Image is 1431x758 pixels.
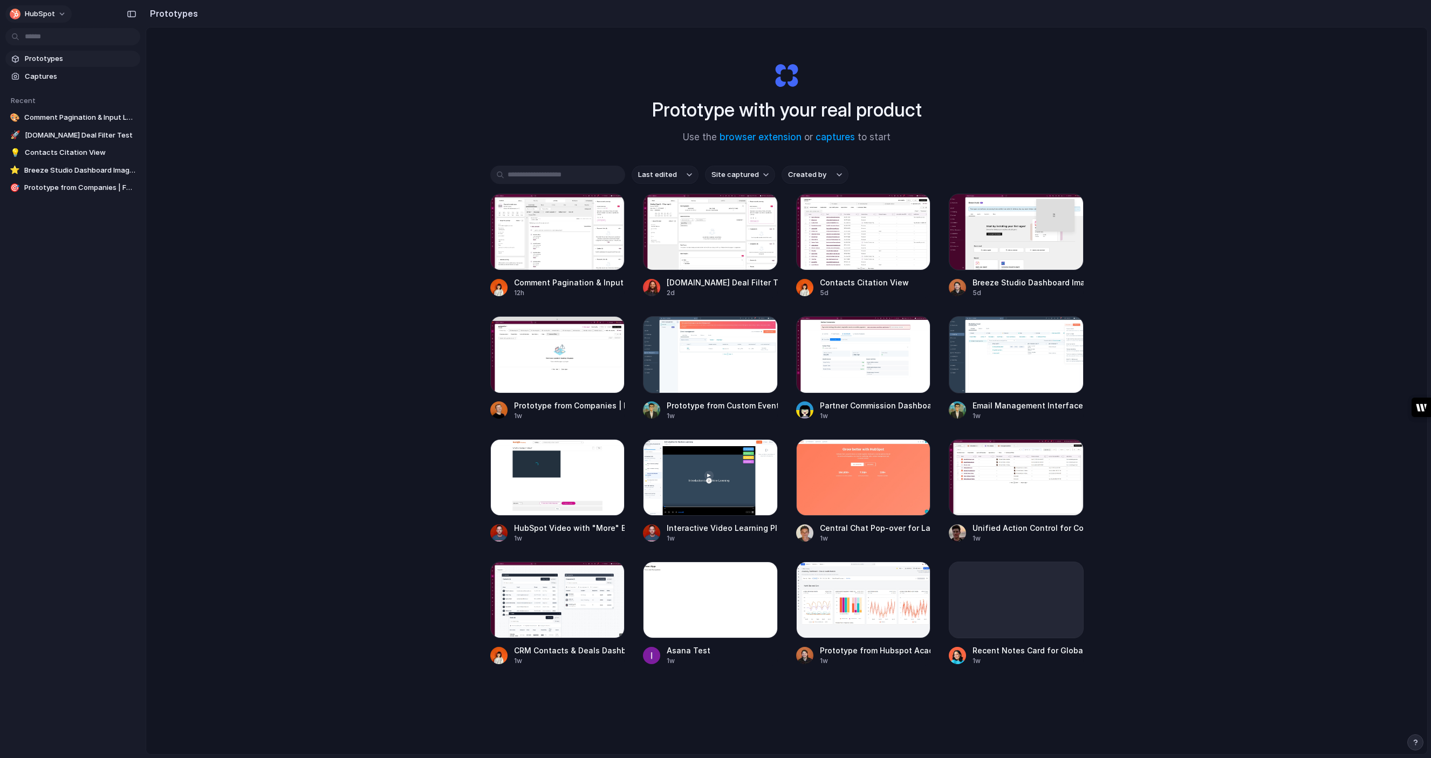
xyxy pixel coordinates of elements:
div: Interactive Video Learning Platform [667,522,778,534]
a: Prototypes [5,51,140,67]
a: Cat.com Deal Filter Test[DOMAIN_NAME] Deal Filter Test2d [643,194,778,298]
span: Last edited [638,169,677,180]
span: Comment Pagination & Input Layout [24,112,136,123]
div: 🚀 [10,130,20,141]
a: Comment Pagination & Input LayoutComment Pagination & Input Layout12h [490,194,625,298]
a: HubSpot Video with "More" ButtonHubSpot Video with "More" Button1w [490,439,625,543]
span: HubSpot [25,9,55,19]
div: 1w [820,411,931,421]
button: Last edited [632,166,699,184]
div: 1w [973,534,1084,543]
a: 🚀[DOMAIN_NAME] Deal Filter Test [5,127,140,144]
span: Prototypes [25,53,136,64]
div: HubSpot Video with "More" Button [514,522,625,534]
a: ⭐Breeze Studio Dashboard Image Fix [5,162,140,179]
a: Unified Action Control for Contact ButtonsUnified Action Control for Contact Buttons1w [949,439,1084,543]
a: Asana TestAsana Test1w [643,562,778,666]
a: Breeze Studio Dashboard Image FixBreeze Studio Dashboard Image Fix5d [949,194,1084,298]
div: Recent Notes Card for Global Home [973,645,1084,656]
div: 5d [820,288,909,298]
span: Contacts Citation View [25,147,136,158]
button: Site captured [705,166,775,184]
div: Partner Commission Dashboard [820,400,931,411]
div: [DOMAIN_NAME] Deal Filter Test [667,277,778,288]
div: Breeze Studio Dashboard Image Fix [973,277,1084,288]
div: 1w [820,534,931,543]
a: Captures [5,69,140,85]
div: 🎯 [10,182,20,193]
a: Central Chat Pop-over for Landing PagesCentral Chat Pop-over for Landing Pages1w [796,439,931,543]
h1: Prototype with your real product [652,95,922,124]
a: Recent Notes Card for Global Home1w [949,562,1084,666]
div: 1w [820,656,931,666]
button: HubSpot [5,5,72,23]
span: Site captured [711,169,759,180]
div: 1w [514,411,625,421]
div: 1w [667,656,710,666]
span: Breeze Studio Dashboard Image Fix [24,165,136,176]
div: 1w [514,656,625,666]
div: Prototype from Custom Events Management [667,400,778,411]
span: Captures [25,71,136,82]
div: 1w [667,411,778,421]
div: 💡 [10,147,20,158]
span: Use the or to start [683,131,891,145]
div: ⭐ [10,165,20,176]
a: Prototype from Companies | FPL SourcingPrototype from Companies | FPL Sourcing1w [490,316,625,420]
div: 12h [514,288,625,298]
a: 💡Contacts Citation View [5,145,140,161]
div: Central Chat Pop-over for Landing Pages [820,522,931,534]
div: Asana Test [667,645,710,656]
div: Unified Action Control for Contact Buttons [973,522,1084,534]
div: Contacts Citation View [820,277,909,288]
div: Comment Pagination & Input Layout [514,277,625,288]
a: CRM Contacts & Deals DashboardCRM Contacts & Deals Dashboard1w [490,562,625,666]
button: Created by [782,166,848,184]
h2: Prototypes [146,7,198,20]
span: [DOMAIN_NAME] Deal Filter Test [25,130,136,141]
div: Prototype from Companies | FPL Sourcing [514,400,625,411]
div: 5d [973,288,1084,298]
div: 1w [973,656,1084,666]
div: CRM Contacts & Deals Dashboard [514,645,625,656]
a: Email Management Interface UpdateEmail Management Interface Update1w [949,316,1084,420]
div: 🎨 [10,112,20,123]
a: Interactive Video Learning PlatformInteractive Video Learning Platform1w [643,439,778,543]
div: 1w [667,534,778,543]
div: Prototype from Hubspot Academy Dashboard [820,645,931,656]
a: Prototype from Custom Events ManagementPrototype from Custom Events Management1w [643,316,778,420]
span: Recent [11,96,36,105]
a: captures [816,132,855,142]
a: Partner Commission DashboardPartner Commission Dashboard1w [796,316,931,420]
div: 1w [514,534,625,543]
div: 2d [667,288,778,298]
a: 🎨Comment Pagination & Input Layout [5,110,140,126]
a: Prototype from Hubspot Academy DashboardPrototype from Hubspot Academy Dashboard1w [796,562,931,666]
div: 1w [973,411,1084,421]
a: Contacts Citation ViewContacts Citation View5d [796,194,931,298]
span: Prototype from Companies | FPL Sourcing [24,182,136,193]
div: Email Management Interface Update [973,400,1084,411]
a: 🎯Prototype from Companies | FPL Sourcing [5,180,140,196]
a: browser extension [720,132,802,142]
span: Created by [788,169,826,180]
